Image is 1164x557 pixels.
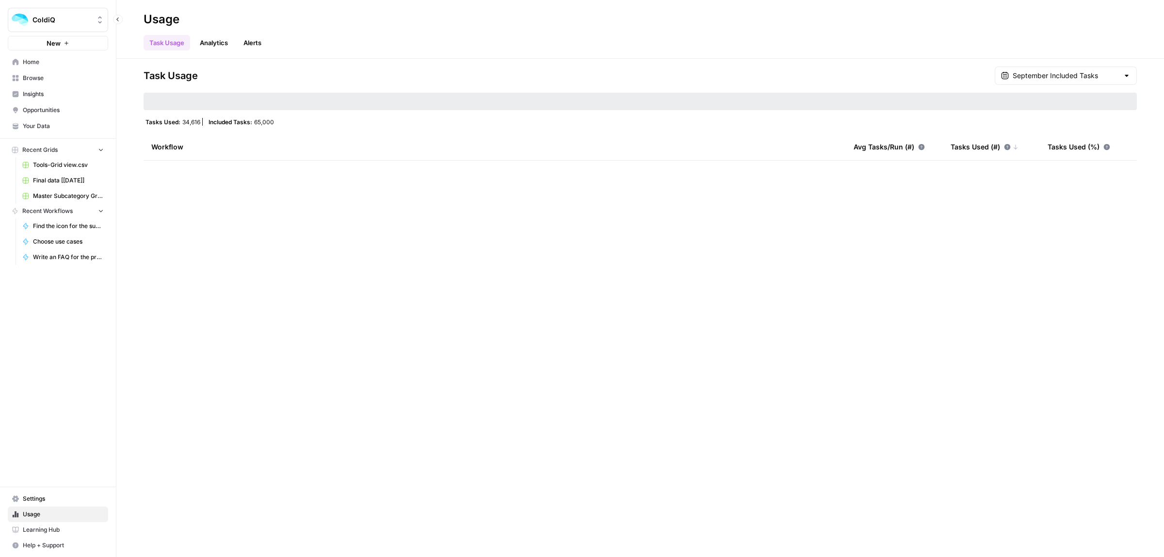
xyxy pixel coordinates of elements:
[8,143,108,157] button: Recent Grids
[18,249,108,265] a: Write an FAQ for the product pages
[209,118,252,126] span: Included Tasks:
[182,118,200,126] span: 34,616
[8,522,108,538] a: Learning Hub
[33,237,104,246] span: Choose use cases
[254,118,274,126] span: 65,000
[1013,71,1119,81] input: September Included Tasks
[33,253,104,262] span: Write an FAQ for the product pages
[23,74,104,82] span: Browse
[144,35,190,50] a: Task Usage
[23,106,104,115] span: Opportunities
[238,35,267,50] a: Alerts
[8,70,108,86] a: Browse
[23,510,104,519] span: Usage
[47,38,61,48] span: New
[8,118,108,134] a: Your Data
[33,222,104,230] span: Find the icon for the subcategory
[18,234,108,249] a: Choose use cases
[23,525,104,534] span: Learning Hub
[8,204,108,218] button: Recent Workflows
[145,118,180,126] span: Tasks Used:
[18,173,108,188] a: Final data [[DATE]]
[8,36,108,50] button: New
[23,58,104,66] span: Home
[23,541,104,550] span: Help + Support
[23,90,104,98] span: Insights
[33,192,104,200] span: Master Subcategory Grid View (1).csv
[23,494,104,503] span: Settings
[854,133,925,160] div: Avg Tasks/Run (#)
[18,188,108,204] a: Master Subcategory Grid View (1).csv
[8,491,108,507] a: Settings
[33,176,104,185] span: Final data [[DATE]]
[8,8,108,32] button: Workspace: ColdiQ
[18,218,108,234] a: Find the icon for the subcategory
[8,54,108,70] a: Home
[8,507,108,522] a: Usage
[11,11,29,29] img: ColdiQ Logo
[1048,133,1110,160] div: Tasks Used (%)
[144,12,179,27] div: Usage
[22,207,73,215] span: Recent Workflows
[18,157,108,173] a: Tools-Grid view.csv
[23,122,104,131] span: Your Data
[33,161,104,169] span: Tools-Grid view.csv
[144,69,198,82] span: Task Usage
[22,146,58,154] span: Recent Grids
[951,133,1018,160] div: Tasks Used (#)
[8,86,108,102] a: Insights
[194,35,234,50] a: Analytics
[8,538,108,553] button: Help + Support
[32,15,91,25] span: ColdiQ
[151,133,838,160] div: Workflow
[8,102,108,118] a: Opportunities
